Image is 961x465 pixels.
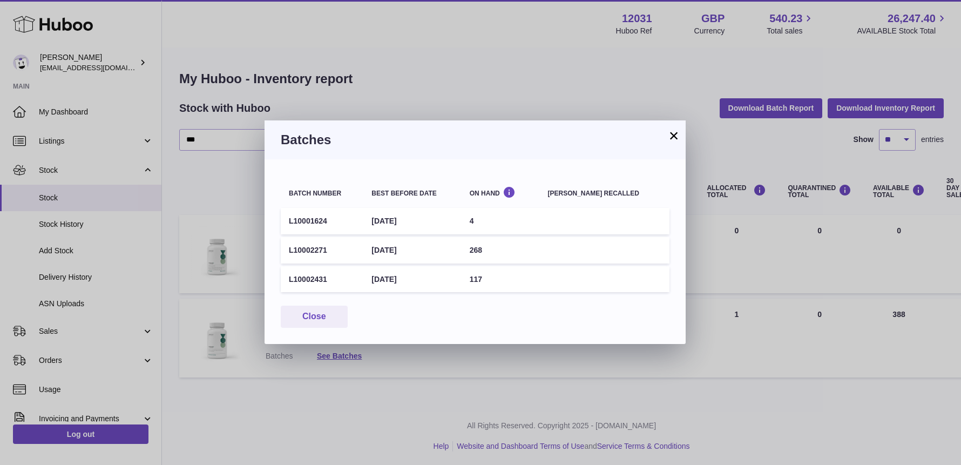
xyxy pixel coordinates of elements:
[281,266,363,293] td: L10002431
[462,208,540,234] td: 4
[281,306,348,328] button: Close
[281,208,363,234] td: L10001624
[470,186,532,197] div: On Hand
[363,208,461,234] td: [DATE]
[548,190,661,197] div: [PERSON_NAME] recalled
[462,266,540,293] td: 117
[667,129,680,142] button: ×
[363,237,461,264] td: [DATE]
[281,237,363,264] td: L10002271
[281,131,669,149] h3: Batches
[289,190,355,197] div: Batch number
[462,237,540,264] td: 268
[371,190,453,197] div: Best before date
[363,266,461,293] td: [DATE]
